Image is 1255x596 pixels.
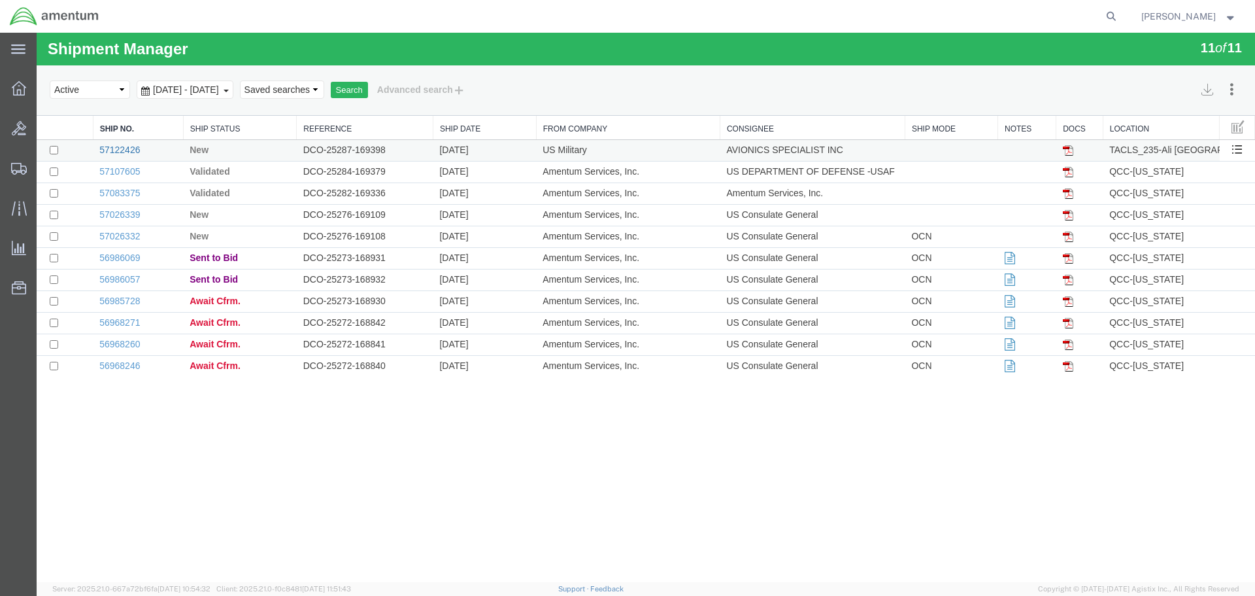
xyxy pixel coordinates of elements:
[63,112,103,122] a: 57122426
[690,91,862,102] a: Consignee
[499,83,683,107] th: From Company
[396,280,499,302] td: [DATE]
[153,133,193,144] span: Validated
[153,306,204,317] span: Await Cfrm.
[1026,177,1037,188] img: pdf.gif
[499,237,683,258] td: Amentum Services, Inc.
[499,150,683,172] td: Amentum Services, Inc.
[396,107,499,129] td: [DATE]
[683,215,868,237] td: US Consulate General
[683,83,868,107] th: Consignee
[1066,323,1182,345] td: QCC-[US_STATE]
[403,91,493,102] a: Ship Date
[499,258,683,280] td: Amentum Services, Inc.
[153,112,172,122] span: New
[260,107,397,129] td: DCO-25287-169398
[260,323,397,345] td: DCO-25272-168840
[1026,328,1037,339] img: pdf.gif
[683,129,868,150] td: US DEPARTMENT OF DEFENSE -USAF
[683,302,868,323] td: US Consulate General
[499,323,683,345] td: Amentum Services, Inc.
[683,194,868,215] td: US Consulate General
[1026,285,1037,296] img: pdf.gif
[396,83,499,107] th: Ship Date
[396,172,499,194] td: [DATE]
[52,585,210,593] span: Server: 2025.21.0-667a72bf6fa
[1141,9,1216,24] span: Nick Blake
[499,107,683,129] td: US Military
[260,194,397,215] td: DCO-25276-169108
[260,129,397,150] td: DCO-25284-169379
[1073,91,1176,102] a: Location
[1020,83,1067,107] th: Docs
[63,198,103,209] a: 57026332
[499,172,683,194] td: Amentum Services, Inc.
[683,150,868,172] td: Amentum Services, Inc.
[1066,215,1182,237] td: QCC-[US_STATE]
[153,220,201,230] span: Sent to Bid
[1026,113,1037,123] img: pdf.gif
[868,258,961,280] td: OCN
[1066,302,1182,323] td: QCC-[US_STATE]
[216,585,351,593] span: Client: 2025.21.0-f0c8481
[396,194,499,215] td: [DATE]
[63,241,103,252] a: 56986057
[63,177,103,187] a: 57026339
[56,83,146,107] th: Ship No.
[962,83,1020,107] th: Notes
[396,302,499,323] td: [DATE]
[1141,9,1237,24] button: [PERSON_NAME]
[396,150,499,172] td: [DATE]
[868,323,961,345] td: OCN
[396,129,499,150] td: [DATE]
[63,306,103,317] a: 56968260
[868,194,961,215] td: OCN
[396,237,499,258] td: [DATE]
[260,258,397,280] td: DCO-25273-168930
[260,172,397,194] td: DCO-25276-169109
[1066,150,1182,172] td: QCC-[US_STATE]
[396,215,499,237] td: [DATE]
[683,107,868,129] td: AVIONICS SPECIALIST INC
[153,285,204,295] span: Await Cfrm.
[396,323,499,345] td: [DATE]
[1026,134,1037,145] img: pdf.gif
[153,328,204,338] span: Await Cfrm.
[260,280,397,302] td: DCO-25272-168842
[302,585,351,593] span: [DATE] 11:51:43
[868,302,961,323] td: OCN
[260,150,397,172] td: DCO-25282-169336
[499,215,683,237] td: Amentum Services, Inc.
[868,280,961,302] td: OCN
[1066,258,1182,280] td: QCC-[US_STATE]
[153,177,172,187] span: New
[868,215,961,237] td: OCN
[113,52,186,62] span: Sep 14th 2025 - Oct 14th 2025
[507,91,677,102] a: From Company
[683,172,868,194] td: US Consulate General
[9,7,99,26] img: logo
[1026,307,1037,317] img: pdf.gif
[499,194,683,215] td: Amentum Services, Inc.
[1026,220,1037,231] img: pdf.gif
[260,215,397,237] td: DCO-25273-168931
[1026,264,1037,274] img: pdf.gif
[63,220,103,230] a: 56986069
[1066,172,1182,194] td: QCC-[US_STATE]
[37,33,1255,582] iframe: FS Legacy Container
[63,133,103,144] a: 57107605
[1038,584,1239,595] span: Copyright © [DATE]-[DATE] Agistix Inc., All Rights Reserved
[1066,107,1182,129] td: TACLS_235-Ali [GEOGRAPHIC_DATA], [GEOGRAPHIC_DATA]
[590,585,624,593] a: Feedback
[1026,199,1037,209] img: pdf.gif
[1066,129,1182,150] td: QCC-[US_STATE]
[331,46,438,68] button: Advanced search
[1066,83,1182,107] th: Location
[63,285,103,295] a: 56968271
[1066,237,1182,258] td: QCC-[US_STATE]
[63,263,103,273] a: 56985728
[260,83,397,107] th: Reference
